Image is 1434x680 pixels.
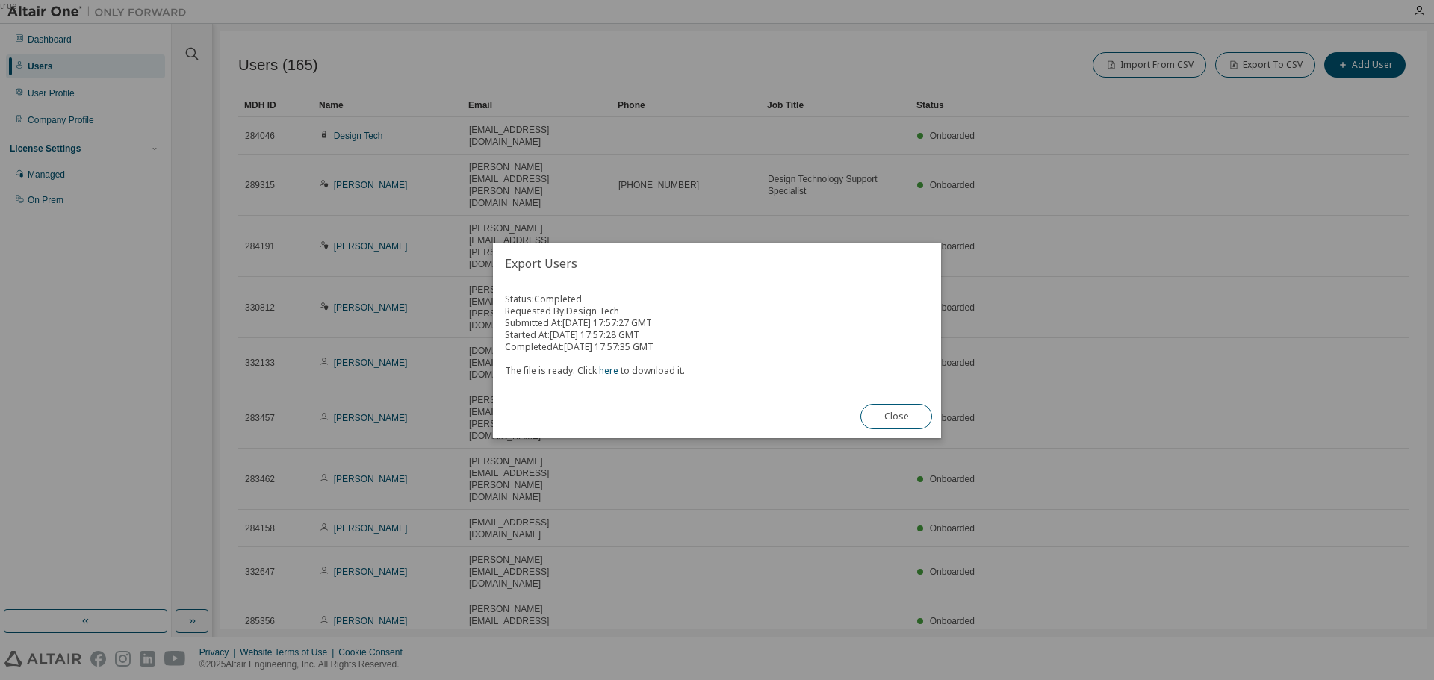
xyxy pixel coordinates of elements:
button: Close [860,404,932,429]
h2: Export Users [493,243,941,284]
div: The file is ready. Click to download it. [505,353,929,377]
div: Status: Completed Requested By: Design Tech Started At: [DATE] 17:57:28 GMT Completed At: [DATE] ... [505,293,929,377]
div: Submitted At: [DATE] 17:57:27 GMT [505,317,929,329]
a: here [599,364,618,377]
